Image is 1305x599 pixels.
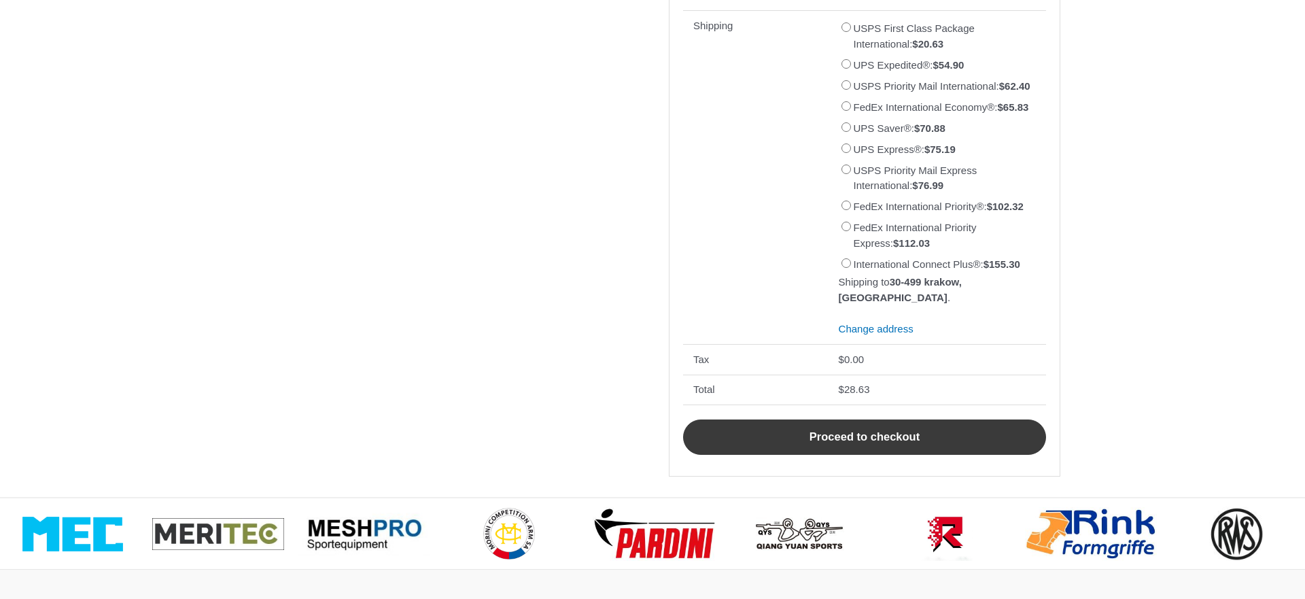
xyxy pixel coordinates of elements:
[924,143,956,155] bdi: 75.19
[854,222,977,249] label: FedEx International Priority Express:
[683,344,829,375] th: Tax
[999,80,1005,92] span: $
[683,420,1046,455] a: Proceed to checkout
[854,122,945,134] label: UPS Saver®:
[893,237,930,249] bdi: 112.03
[924,143,930,155] span: $
[912,179,943,191] bdi: 76.99
[914,122,945,134] bdi: 70.88
[984,258,989,270] span: $
[854,101,1029,113] label: FedEx International Economy®:
[854,22,975,50] label: USPS First Class Package International:
[839,354,865,365] bdi: 0.00
[839,383,870,395] bdi: 28.63
[854,80,1030,92] label: USPS Priority Mail International:
[987,201,992,212] span: $
[893,237,899,249] span: $
[854,143,956,155] label: UPS Express®:
[839,383,844,395] span: $
[839,275,1036,305] p: Shipping to .
[998,101,1029,113] bdi: 65.83
[933,59,964,71] bdi: 54.90
[987,201,1024,212] bdi: 102.32
[839,323,913,335] a: Change address
[683,10,829,344] th: Shipping
[912,179,918,191] span: $
[999,80,1030,92] bdi: 62.40
[854,258,1020,270] label: International Connect Plus®:
[854,59,964,71] label: UPS Expedited®:
[839,276,962,303] strong: 30-499 krakow, [GEOGRAPHIC_DATA]
[683,375,829,405] th: Total
[933,59,938,71] span: $
[854,165,977,192] label: USPS Priority Mail Express International:
[998,101,1003,113] span: $
[912,38,918,50] span: $
[839,354,844,365] span: $
[854,201,1024,212] label: FedEx International Priority®:
[984,258,1020,270] bdi: 155.30
[912,38,943,50] bdi: 20.63
[914,122,920,134] span: $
